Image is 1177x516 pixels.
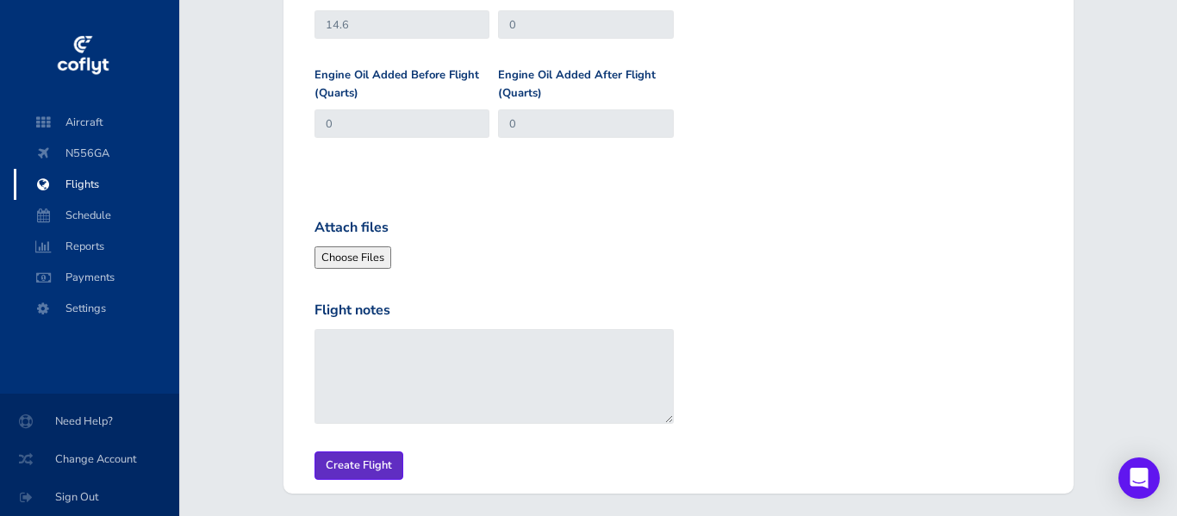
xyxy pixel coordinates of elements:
[31,262,162,293] span: Payments
[31,293,162,324] span: Settings
[21,482,159,513] span: Sign Out
[31,200,162,231] span: Schedule
[1118,457,1160,499] div: Open Intercom Messenger
[21,406,159,437] span: Need Help?
[31,138,162,169] span: N556GA
[21,444,159,475] span: Change Account
[314,66,490,103] label: Engine Oil Added Before Flight (Quarts)
[31,169,162,200] span: Flights
[54,30,111,82] img: coflyt logo
[314,300,390,322] label: Flight notes
[314,217,389,239] label: Attach files
[314,451,403,480] input: Create Flight
[31,231,162,262] span: Reports
[31,107,162,138] span: Aircraft
[498,66,674,103] label: Engine Oil Added After Flight (Quarts)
